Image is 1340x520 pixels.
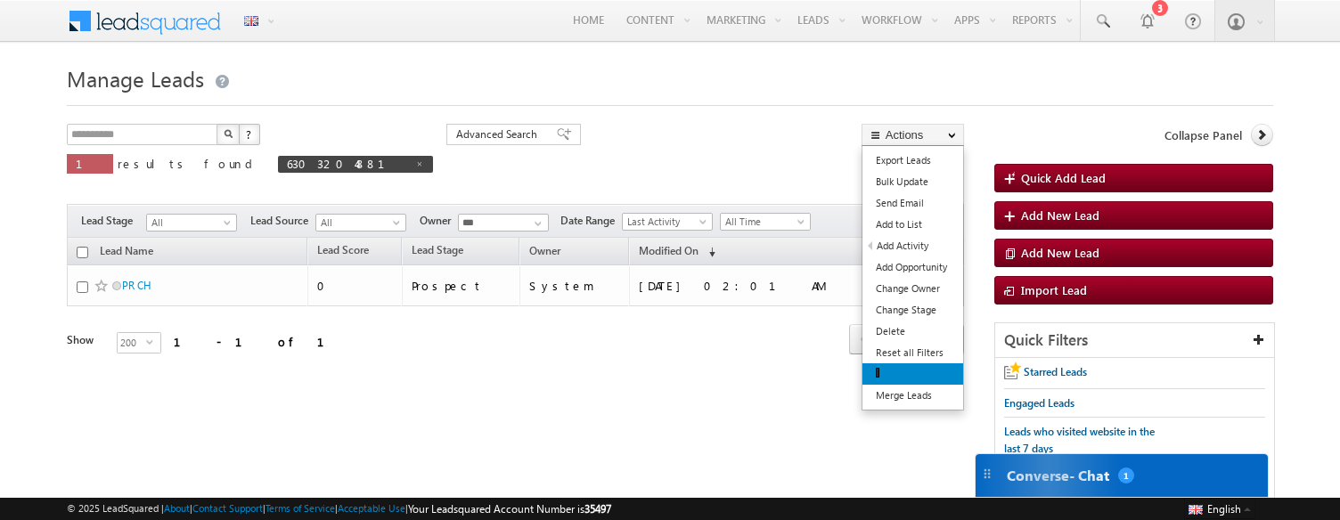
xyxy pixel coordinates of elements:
span: 6303204881 [287,156,406,171]
span: Collapse Panel [1164,127,1242,143]
a: Acceptable Use [338,502,405,514]
span: (sorted descending) [701,245,715,259]
span: ? [246,126,254,142]
span: Your Leadsquared Account Number is [408,502,611,516]
button: ? [239,124,260,145]
div: Show [67,332,102,348]
a: All [315,214,406,232]
div: 0 [317,278,394,294]
a: Lead Name [91,241,162,264]
span: Engaged Leads [1004,396,1074,410]
span: 200 [118,333,146,353]
span: All [316,215,401,231]
span: All [147,215,232,231]
span: Owner [420,213,458,229]
span: All Time [721,214,805,230]
span: Add New Lead [1021,245,1099,260]
a: Send Email [862,192,963,214]
span: Lead Stage [412,243,463,256]
span: Modified On [639,244,699,257]
span: Advanced Search [456,126,543,142]
span: Add New Lead [1021,207,1099,223]
a: Delete [862,321,963,342]
span: select [146,337,160,345]
a: Add Activity [863,235,963,256]
span: Lead Score [317,243,369,256]
span: Leads who visited website in the last 7 days [1004,425,1155,455]
a: Lead Score [308,240,378,264]
div: Quick Filters [995,323,1273,358]
span: Manage Leads [67,64,204,93]
button: Actions [862,124,964,146]
span: Lead Stage [81,213,146,229]
div: 1 - 1 of 1 [174,331,346,352]
div: [DATE] 02:01 AM [639,278,884,294]
a: Reset all Filters [862,342,963,363]
img: carter-drag [980,467,994,481]
a: All [146,214,237,232]
div: System [529,278,621,294]
a: Export Leads [862,150,963,171]
a: Lead Stage [403,240,472,264]
button: English [1184,498,1255,519]
a: All Time [720,213,811,231]
a: Modified On (sorted descending) [630,240,724,264]
span: 35497 [584,502,611,516]
a: Bulk Update [862,171,963,192]
a: About [164,502,190,514]
span: © 2025 LeadSquared | | | | | [67,500,611,517]
span: Quick Add Lead [1021,170,1106,185]
span: Last Activity [623,214,707,230]
span: results found [118,156,259,171]
a: Last Activity [622,213,713,231]
a: Merge Leads [862,385,963,406]
span: Owner [529,244,560,257]
a: Add Opportunity [862,256,963,278]
span: Starred Leads [1024,365,1087,378]
a: prev [849,326,882,354]
a: PR CH [122,279,151,292]
a: Show All Items [525,215,547,232]
img: Search [224,129,233,138]
div: Prospect [412,278,511,294]
span: English [1207,502,1241,516]
a: Terms of Service [266,502,335,514]
span: Date Range [560,213,622,229]
span: 1 [76,156,104,171]
img: Loading... [876,368,890,378]
span: Import Lead [1021,282,1087,297]
a: Change Owner [862,278,963,299]
a: Contact Support [192,502,263,514]
a: Add to List [862,214,963,235]
a: Change Stage [862,299,963,321]
span: prev [849,324,882,354]
span: Lead Source [250,213,315,229]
